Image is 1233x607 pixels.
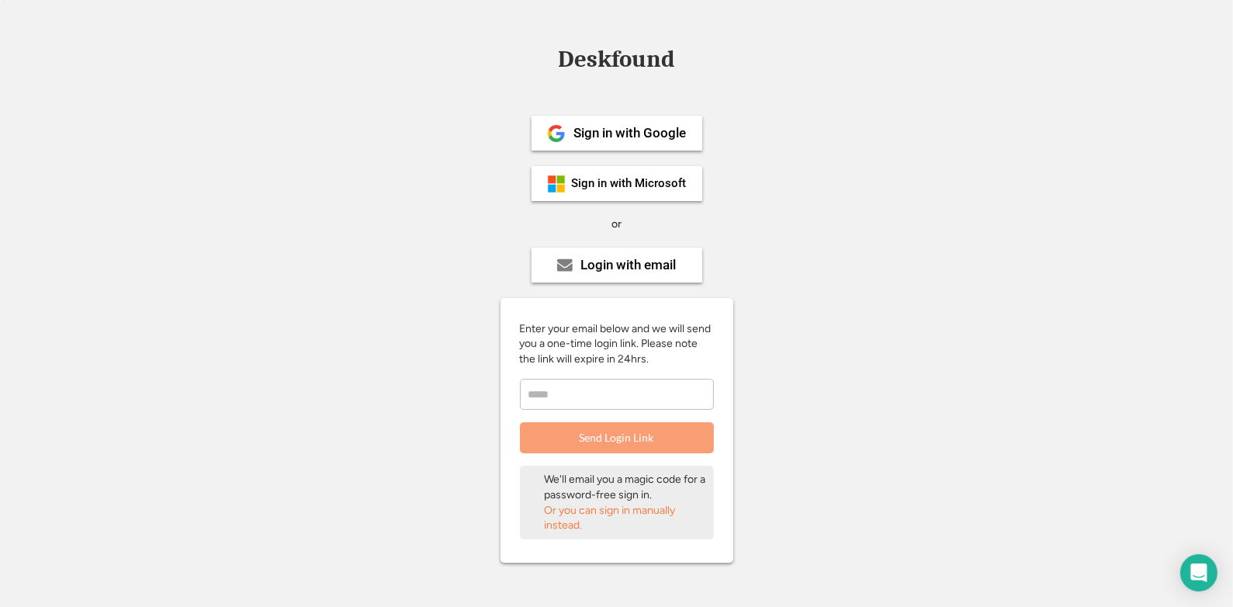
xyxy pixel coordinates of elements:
[520,422,714,453] button: Send Login Link
[572,178,687,189] div: Sign in with Microsoft
[545,503,708,533] div: Or you can sign in manually instead.
[611,217,622,232] div: or
[520,321,714,367] div: Enter your email below and we will send you a one-time login link. Please note the link will expi...
[547,175,566,193] img: ms-symbollockup_mssymbol_19.png
[1180,554,1217,591] div: Open Intercom Messenger
[547,124,566,143] img: 1024px-Google__G__Logo.svg.png
[574,127,687,140] div: Sign in with Google
[580,258,676,272] div: Login with email
[551,47,683,71] div: Deskfound
[545,472,708,502] div: We'll email you a magic code for a password-free sign in.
